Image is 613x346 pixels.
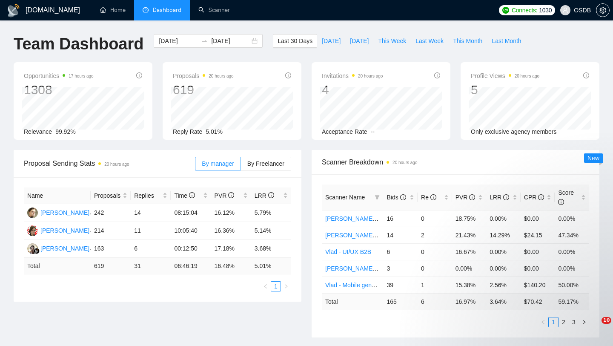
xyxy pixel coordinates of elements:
[278,36,312,46] span: Last 30 Days
[247,160,284,167] span: By Freelancer
[91,222,131,240] td: 214
[131,204,171,222] td: 14
[515,74,539,78] time: 20 hours ago
[171,240,211,258] td: 00:12:50
[27,245,89,251] a: MI[PERSON_NAME]
[268,192,274,198] span: info-circle
[555,210,589,227] td: 0.00%
[596,3,610,17] button: setting
[7,4,20,17] img: logo
[521,210,555,227] td: $0.00
[434,72,440,78] span: info-circle
[198,6,230,14] a: searchScanner
[24,158,195,169] span: Proposal Sending Stats
[418,260,452,277] td: 0
[131,222,171,240] td: 11
[27,225,38,236] img: AK
[27,243,38,254] img: MI
[502,7,509,14] img: upwork-logo.png
[375,195,380,200] span: filter
[558,199,564,205] span: info-circle
[131,258,171,274] td: 31
[91,258,131,274] td: 619
[558,189,574,205] span: Score
[471,82,539,98] div: 5
[325,215,412,222] a: [PERSON_NAME] - UI/UX SaaS
[383,277,418,293] td: 39
[469,194,475,200] span: info-circle
[418,293,452,310] td: 6
[131,240,171,258] td: 6
[251,222,291,240] td: 5.14%
[487,34,526,48] button: Last Month
[486,210,521,227] td: 0.00%
[562,7,568,13] span: user
[538,317,548,327] button: left
[285,72,291,78] span: info-circle
[559,317,569,327] li: 2
[91,240,131,258] td: 163
[189,192,195,198] span: info-circle
[325,232,417,239] a: [PERSON_NAME] - UI/UX Fintech
[322,293,383,310] td: Total
[548,317,559,327] li: 1
[91,204,131,222] td: 242
[14,34,143,54] h1: Team Dashboard
[579,317,589,327] button: right
[104,162,129,167] time: 20 hours ago
[271,282,281,291] a: 1
[430,194,436,200] span: info-circle
[322,157,589,167] span: Scanner Breakdown
[131,187,171,204] th: Replies
[418,243,452,260] td: 0
[584,317,604,337] iframe: Intercom live chat
[261,281,271,291] button: left
[201,37,208,44] span: to
[512,6,537,15] span: Connects:
[24,187,91,204] th: Name
[325,194,365,201] span: Scanner Name
[455,194,476,201] span: PVR
[211,240,251,258] td: 17.18%
[206,128,223,135] span: 5.01%
[55,128,75,135] span: 99.92%
[538,194,544,200] span: info-circle
[211,36,250,46] input: End date
[453,36,482,46] span: This Month
[255,192,274,199] span: LRR
[143,7,149,13] span: dashboard
[228,192,234,198] span: info-circle
[322,36,341,46] span: [DATE]
[581,320,587,325] span: right
[251,204,291,222] td: 5.79%
[27,209,89,216] a: DA[PERSON_NAME]
[100,6,126,14] a: homeHome
[209,74,233,78] time: 20 hours ago
[24,82,94,98] div: 1308
[171,204,211,222] td: 08:15:04
[136,72,142,78] span: info-circle
[69,74,93,78] time: 17 hours ago
[583,72,589,78] span: info-circle
[153,6,181,14] span: Dashboard
[448,34,487,48] button: This Month
[94,191,121,200] span: Proposals
[350,36,369,46] span: [DATE]
[325,282,381,288] a: Vlad - Mobile general
[378,36,406,46] span: This Week
[579,317,589,327] li: Next Page
[322,71,383,81] span: Invitations
[322,128,367,135] span: Acceptance Rate
[539,6,552,15] span: 1030
[281,281,291,291] li: Next Page
[284,284,289,289] span: right
[201,37,208,44] span: swap-right
[173,82,234,98] div: 619
[400,194,406,200] span: info-circle
[418,210,452,227] td: 0
[569,317,579,327] a: 3
[541,320,546,325] span: left
[596,7,610,14] a: setting
[40,208,89,217] div: [PERSON_NAME]
[251,240,291,258] td: 3.68%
